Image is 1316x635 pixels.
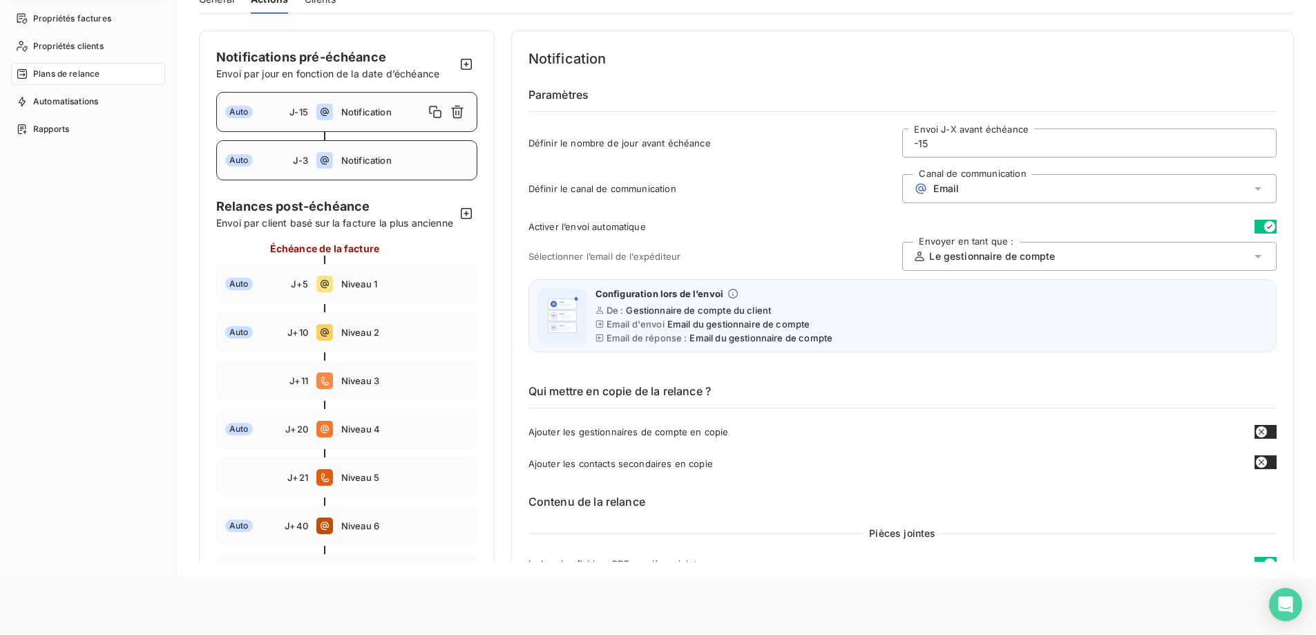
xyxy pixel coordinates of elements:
span: Notification [341,106,424,117]
span: Notification [341,155,468,166]
span: Auto [225,326,253,339]
a: Propriétés factures [11,8,165,30]
span: Email du gestionnaire de compte [667,319,810,330]
span: Niveau 3 [341,375,468,386]
span: Propriétés factures [33,12,111,25]
a: Automatisations [11,91,165,113]
span: J+20 [285,424,308,435]
span: Échéance de la facture [270,241,379,256]
span: J-3 [293,155,307,166]
h4: Notification [528,48,1277,70]
span: Sélectionner l’email de l’expéditeur [528,251,903,262]
span: Automatisations [33,95,98,108]
span: Plans de relance [33,68,99,80]
span: J+5 [291,278,307,290]
span: Email d'envoi [607,319,665,330]
span: Envoi par jour en fonction de la date d’échéance [216,68,439,79]
span: Rapports [33,123,69,135]
span: J-15 [289,106,308,117]
span: Ajouter les gestionnaires de compte en copie [528,426,729,437]
span: Inclure les fichiers PDF en pièces jointes [528,558,707,569]
span: Email [933,183,959,194]
span: Gestionnaire de compte du client [626,305,771,316]
div: Open Intercom Messenger [1269,588,1302,621]
span: Pièces jointes [864,527,941,540]
span: Définir le canal de communication [528,183,903,194]
span: Configuration lors de l’envoi [595,288,723,299]
span: Auto [225,520,253,532]
h6: Contenu de la relance [528,493,1277,510]
span: Niveau 4 [341,424,468,435]
span: Relances post-échéance [216,197,455,216]
span: Niveau 5 [341,472,468,483]
span: Propriétés clients [33,40,104,53]
span: De : [607,305,624,316]
span: Notifications pré-échéance [216,50,386,64]
span: Auto [225,423,253,435]
span: Le gestionnaire de compte [929,249,1055,263]
span: Activer l’envoi automatique [528,221,646,232]
span: Ajouter les contacts secondaires en copie [528,458,713,469]
span: Auto [225,154,253,167]
span: J+21 [287,472,308,483]
a: Plans de relance [11,63,165,85]
span: Auto [225,278,253,290]
span: Niveau 6 [341,520,468,531]
span: Email de réponse : [607,332,687,343]
span: Niveau 2 [341,327,468,338]
span: Niveau 1 [341,278,468,290]
a: Rapports [11,118,165,140]
span: Auto [225,106,253,118]
span: Email du gestionnaire de compte [689,332,832,343]
span: Envoi par client basé sur la facture la plus ancienne [216,216,455,230]
span: Définir le nombre de jour avant échéance [528,138,903,149]
span: J+40 [285,520,308,531]
h6: Paramètres [528,86,1277,112]
img: illustration helper email [540,294,584,338]
span: J+11 [289,375,308,386]
span: J+10 [287,327,308,338]
h6: Qui mettre en copie de la relance ? [528,383,1277,408]
a: Propriétés clients [11,35,165,57]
